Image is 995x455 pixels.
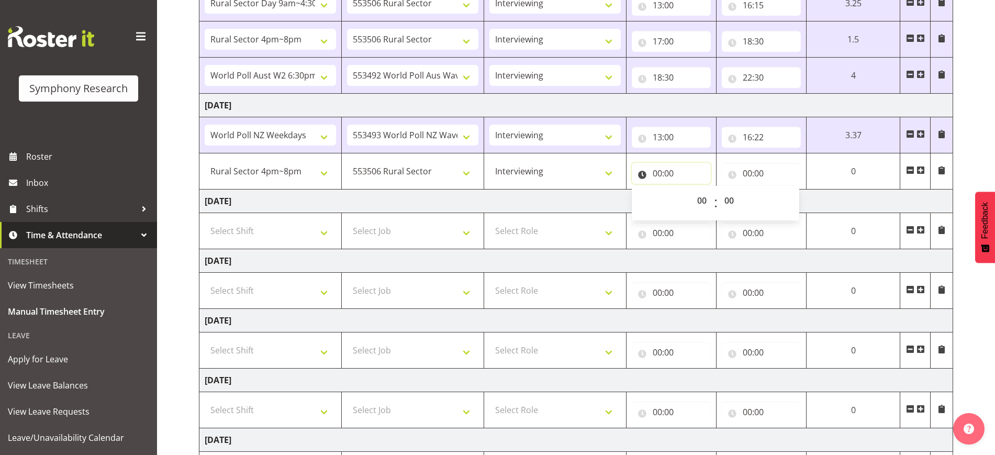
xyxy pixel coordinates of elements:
[632,282,711,303] input: Click to select...
[632,342,711,363] input: Click to select...
[722,282,801,303] input: Click to select...
[632,31,711,52] input: Click to select...
[980,202,990,239] span: Feedback
[3,325,154,346] div: Leave
[632,223,711,243] input: Click to select...
[964,424,974,434] img: help-xxl-2.png
[8,351,149,367] span: Apply for Leave
[807,21,900,58] td: 1.5
[26,175,152,191] span: Inbox
[199,94,953,117] td: [DATE]
[975,192,995,263] button: Feedback - Show survey
[807,213,900,249] td: 0
[199,428,953,452] td: [DATE]
[3,272,154,298] a: View Timesheets
[8,304,149,319] span: Manual Timesheet Entry
[807,153,900,190] td: 0
[632,402,711,423] input: Click to select...
[722,402,801,423] input: Click to select...
[722,127,801,148] input: Click to select...
[26,201,136,217] span: Shifts
[3,398,154,425] a: View Leave Requests
[199,249,953,273] td: [DATE]
[714,190,718,216] span: :
[3,298,154,325] a: Manual Timesheet Entry
[722,223,801,243] input: Click to select...
[722,67,801,88] input: Click to select...
[3,251,154,272] div: Timesheet
[8,430,149,446] span: Leave/Unavailability Calendar
[722,342,801,363] input: Click to select...
[632,163,711,184] input: Click to select...
[8,278,149,293] span: View Timesheets
[199,190,953,213] td: [DATE]
[807,117,900,153] td: 3.37
[8,404,149,419] span: View Leave Requests
[632,127,711,148] input: Click to select...
[3,372,154,398] a: View Leave Balances
[26,227,136,243] span: Time & Attendance
[199,369,953,392] td: [DATE]
[632,67,711,88] input: Click to select...
[807,332,900,369] td: 0
[8,378,149,393] span: View Leave Balances
[3,346,154,372] a: Apply for Leave
[722,163,801,184] input: Click to select...
[807,392,900,428] td: 0
[29,81,128,96] div: Symphony Research
[807,58,900,94] td: 4
[3,425,154,451] a: Leave/Unavailability Calendar
[26,149,152,164] span: Roster
[807,273,900,309] td: 0
[722,31,801,52] input: Click to select...
[199,309,953,332] td: [DATE]
[8,26,94,47] img: Rosterit website logo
